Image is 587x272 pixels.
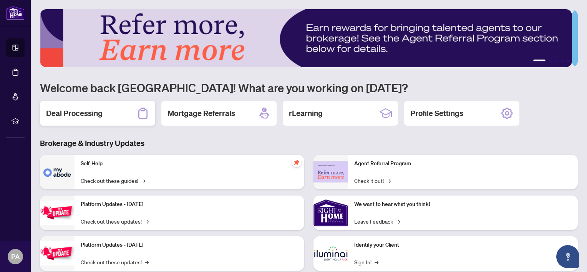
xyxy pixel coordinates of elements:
img: Self-Help [40,155,75,189]
h2: Profile Settings [410,108,463,119]
button: 5 [567,60,570,63]
h3: Brokerage & Industry Updates [40,138,578,149]
button: 1 [533,60,546,63]
img: We want to hear what you think! [313,196,348,230]
a: Check out these updates!→ [81,258,149,266]
h1: Welcome back [GEOGRAPHIC_DATA]! What are you working on [DATE]? [40,80,578,95]
button: 2 [549,60,552,63]
img: Platform Updates - July 21, 2025 [40,201,75,225]
span: → [375,258,378,266]
p: Platform Updates - [DATE] [81,241,298,249]
h2: rLearning [289,108,323,119]
p: Self-Help [81,159,298,168]
p: Identify your Client [354,241,572,249]
span: → [396,217,400,226]
img: Identify your Client [313,236,348,271]
a: Leave Feedback→ [354,217,400,226]
span: → [387,176,391,185]
span: → [145,217,149,226]
p: We want to hear what you think! [354,200,572,209]
p: Agent Referral Program [354,159,572,168]
span: → [141,176,145,185]
a: Check it out!→ [354,176,391,185]
button: 3 [555,60,558,63]
button: 4 [561,60,564,63]
span: PA [11,251,20,262]
img: Platform Updates - July 8, 2025 [40,241,75,265]
span: pushpin [292,158,301,167]
a: Check out these guides!→ [81,176,145,185]
p: Platform Updates - [DATE] [81,200,298,209]
h2: Deal Processing [46,108,103,119]
button: Open asap [556,245,579,268]
span: → [145,258,149,266]
img: Slide 0 [40,9,572,67]
img: logo [6,6,25,20]
h2: Mortgage Referrals [167,108,235,119]
a: Sign In!→ [354,258,378,266]
a: Check out these updates!→ [81,217,149,226]
img: Agent Referral Program [313,161,348,182]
